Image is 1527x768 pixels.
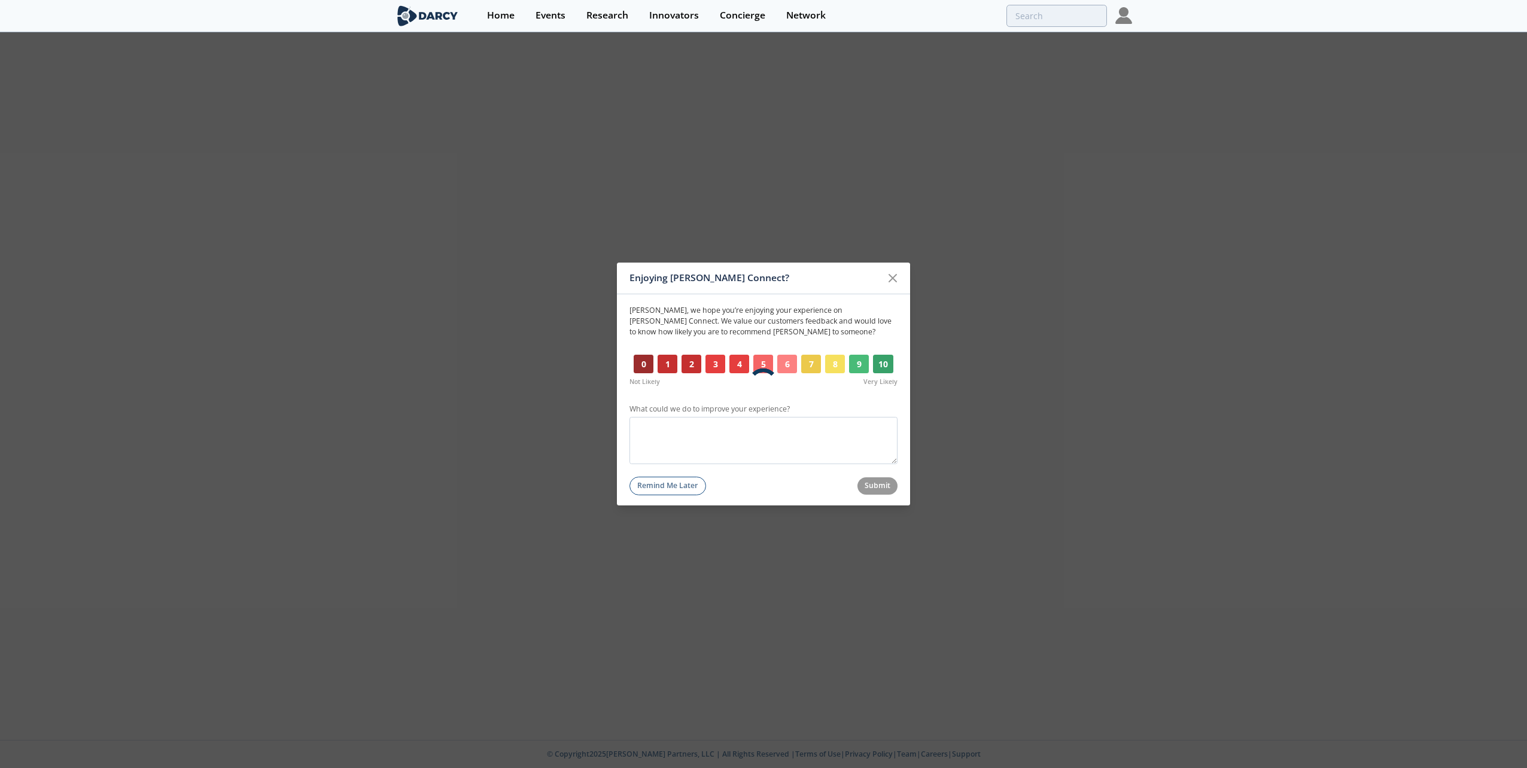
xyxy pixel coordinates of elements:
span: Not Likely [629,377,660,387]
div: Home [487,11,515,20]
label: What could we do to improve your experience? [629,404,898,415]
button: 1 [658,355,677,374]
button: Submit [857,477,898,495]
button: 10 [873,355,893,374]
button: 9 [849,355,869,374]
img: logo-wide.svg [395,5,460,26]
button: 0 [634,355,653,374]
button: 2 [682,355,701,374]
button: 7 [801,355,821,374]
input: Advanced Search [1006,5,1107,27]
div: Concierge [720,11,765,20]
img: Profile [1115,7,1132,24]
button: Remind Me Later [629,477,706,495]
button: 8 [825,355,845,374]
div: Innovators [649,11,699,20]
div: Enjoying [PERSON_NAME] Connect? [629,267,881,289]
div: Events [536,11,565,20]
button: 5 [753,355,773,374]
span: Very Likely [863,377,898,387]
p: [PERSON_NAME] , we hope you’re enjoying your experience on [PERSON_NAME] Connect. We value our cu... [629,304,898,337]
button: 4 [729,355,749,374]
div: Research [586,11,628,20]
div: Network [786,11,826,20]
button: 3 [705,355,725,374]
button: 6 [777,355,797,374]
